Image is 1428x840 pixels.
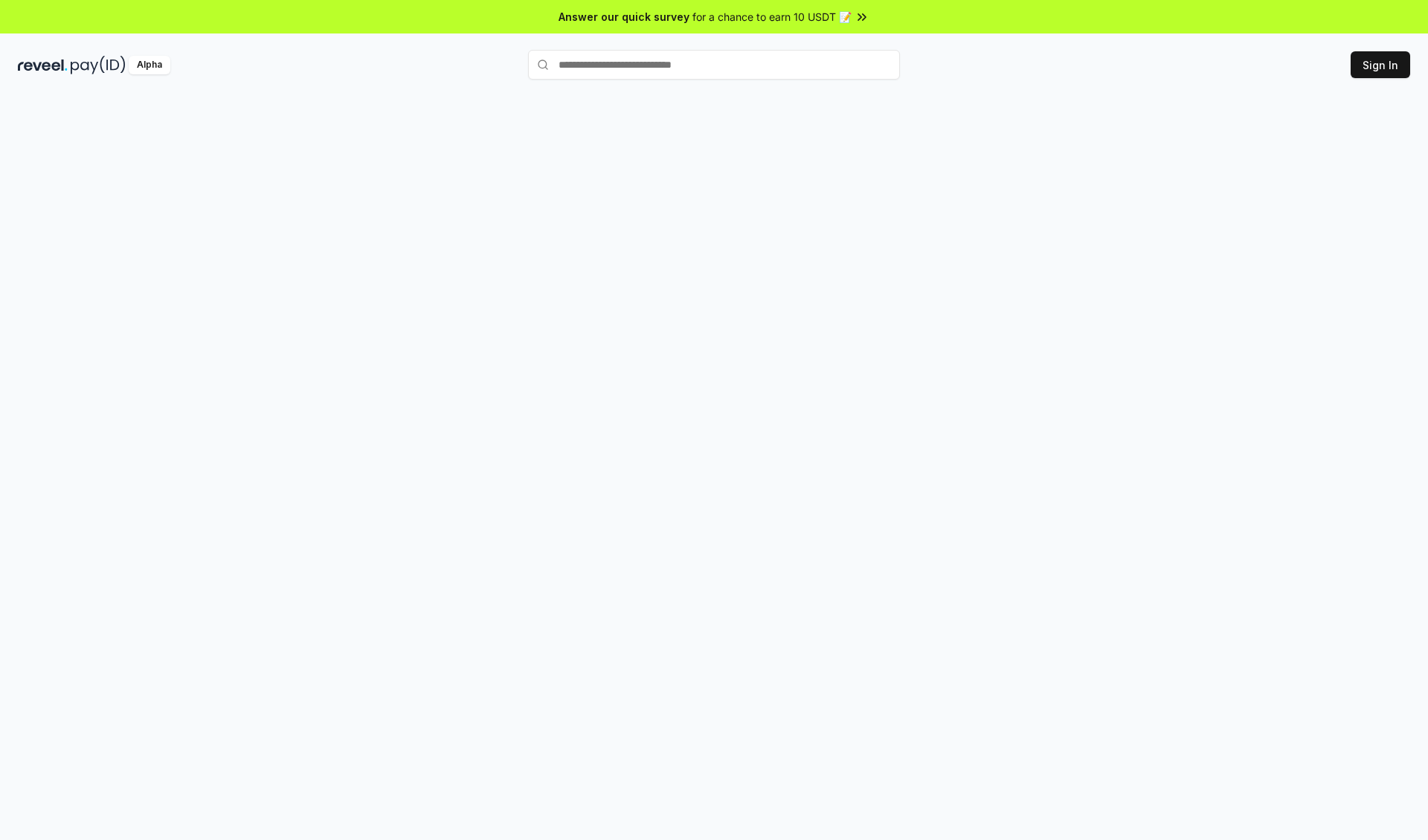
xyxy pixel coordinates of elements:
img: reveel_dark [18,56,68,74]
div: Alpha [129,56,170,74]
span: Answer our quick survey [559,9,689,25]
button: Sign In [1351,51,1410,78]
span: for a chance to earn 10 USDT 📝 [692,9,852,25]
img: pay_id [71,56,126,74]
